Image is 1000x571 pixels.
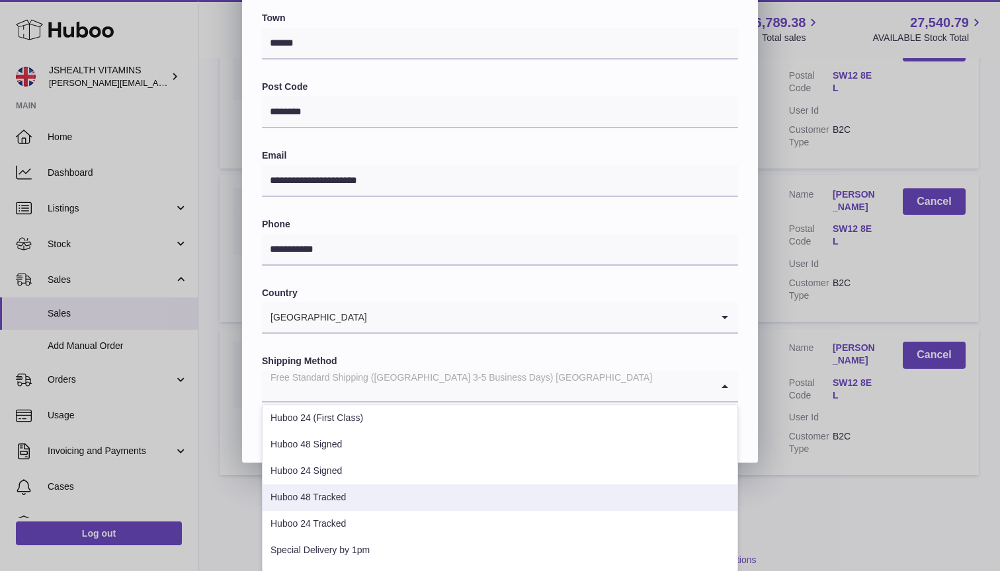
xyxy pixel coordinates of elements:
li: Huboo 48 Tracked [263,484,737,511]
div: Search for option [262,302,738,334]
label: Town [262,12,738,24]
span: [GEOGRAPHIC_DATA] [262,302,368,332]
label: Post Code [262,81,738,93]
div: Search for option [262,371,738,402]
li: Huboo 24 Signed [263,458,737,484]
li: Huboo 24 (First Class) [263,405,737,432]
label: Email [262,149,738,162]
input: Search for option [368,302,712,332]
label: Phone [262,218,738,231]
input: Search for option [262,371,712,401]
label: Country [262,287,738,299]
label: Shipping Method [262,355,738,367]
li: Huboo 48 Signed [263,432,737,458]
li: Huboo 24 Tracked [263,511,737,537]
li: Special Delivery by 1pm [263,537,737,564]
